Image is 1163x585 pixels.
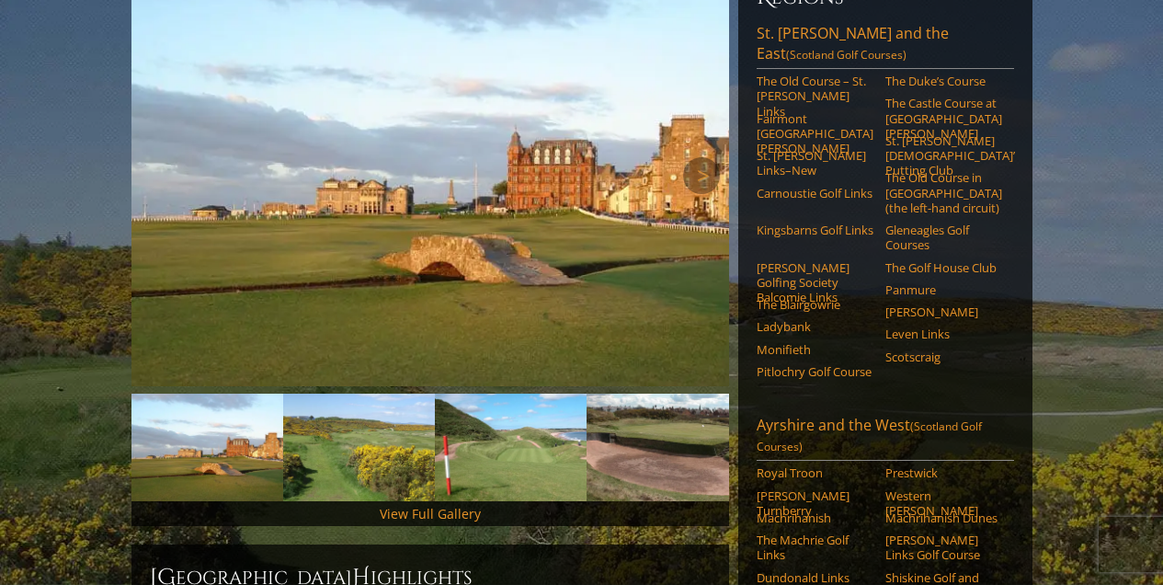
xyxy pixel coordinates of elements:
[757,186,873,201] a: Carnoustie Golf Links
[757,111,873,156] a: Fairmont [GEOGRAPHIC_DATA][PERSON_NAME]
[380,505,481,522] a: View Full Gallery
[757,364,873,379] a: Pitlochry Golf Course
[885,465,1002,480] a: Prestwick
[757,570,873,585] a: Dundonald Links
[885,488,1002,519] a: Western [PERSON_NAME]
[757,297,873,312] a: The Blairgowrie
[885,510,1002,525] a: Machrihanish Dunes
[757,510,873,525] a: Machrihanish
[885,260,1002,275] a: The Golf House Club
[757,465,873,480] a: Royal Troon
[757,419,982,454] span: (Scotland Golf Courses)
[757,223,873,237] a: Kingsbarns Golf Links
[757,148,873,178] a: St. [PERSON_NAME] Links–New
[885,74,1002,88] a: The Duke’s Course
[885,170,1002,215] a: The Old Course in [GEOGRAPHIC_DATA] (the left-hand circuit)
[885,304,1002,319] a: [PERSON_NAME]
[885,350,1002,364] a: Scotscraig
[757,260,873,305] a: [PERSON_NAME] Golfing Society Balcomie Links
[885,133,1002,178] a: St. [PERSON_NAME] [DEMOGRAPHIC_DATA]’ Putting Club
[757,488,873,519] a: [PERSON_NAME] Turnberry
[885,533,1002,563] a: [PERSON_NAME] Links Golf Course
[757,74,873,119] a: The Old Course – St. [PERSON_NAME] Links
[757,342,873,357] a: Monifieth
[885,223,1002,253] a: Gleneagles Golf Courses
[885,327,1002,341] a: Leven Links
[885,96,1002,141] a: The Castle Course at [GEOGRAPHIC_DATA][PERSON_NAME]
[757,415,1014,461] a: Ayrshire and the West(Scotland Golf Courses)
[757,319,873,334] a: Ladybank
[683,157,720,194] a: Next
[885,282,1002,297] a: Panmure
[786,47,906,63] span: (Scotland Golf Courses)
[757,23,1014,69] a: St. [PERSON_NAME] and the East(Scotland Golf Courses)
[757,533,873,563] a: The Machrie Golf Links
